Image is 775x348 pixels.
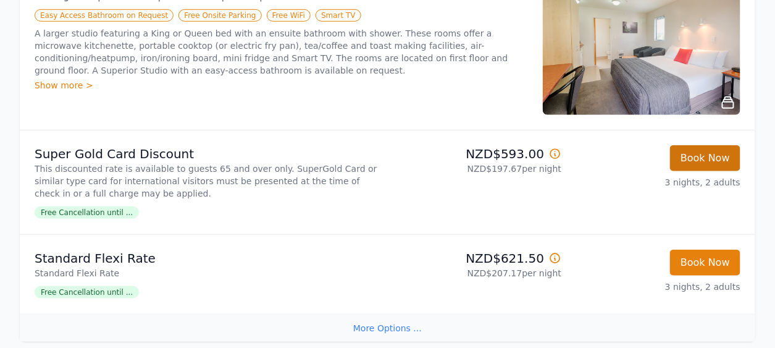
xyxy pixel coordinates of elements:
[393,267,562,279] p: NZD$207.17 per night
[35,206,139,219] span: Free Cancellation until ...
[571,281,740,293] p: 3 nights, 2 adults
[35,145,383,163] p: Super Gold Card Discount
[267,9,311,22] span: Free WiFi
[670,250,740,276] button: Book Now
[35,79,528,91] div: Show more >
[35,9,174,22] span: Easy Access Bathroom on Request
[393,250,562,267] p: NZD$621.50
[35,286,139,299] span: Free Cancellation until ...
[20,314,755,342] div: More Options ...
[393,145,562,163] p: NZD$593.00
[35,27,528,77] p: A larger studio featuring a King or Queen bed with an ensuite bathroom with shower. These rooms o...
[571,176,740,189] p: 3 nights, 2 adults
[316,9,361,22] span: Smart TV
[35,267,383,279] p: Standard Flexi Rate
[670,145,740,171] button: Book Now
[393,163,562,175] p: NZD$197.67 per night
[178,9,261,22] span: Free Onsite Parking
[35,250,383,267] p: Standard Flexi Rate
[35,163,383,200] p: This discounted rate is available to guests 65 and over only. SuperGold Card or similar type card...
